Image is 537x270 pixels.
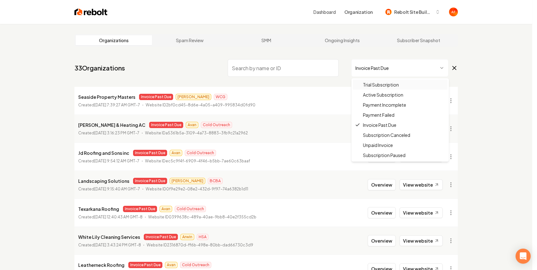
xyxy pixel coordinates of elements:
[363,142,393,148] span: Unpaid Invoice
[363,152,406,158] span: Subscription Paused
[363,112,394,118] span: Payment Failed
[363,102,406,108] span: Payment Incomplete
[363,122,396,128] span: Invoice Past Due
[363,92,403,98] span: Active Subscription
[363,82,399,88] span: Trial Subscription
[363,132,410,138] span: Subscription Canceled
